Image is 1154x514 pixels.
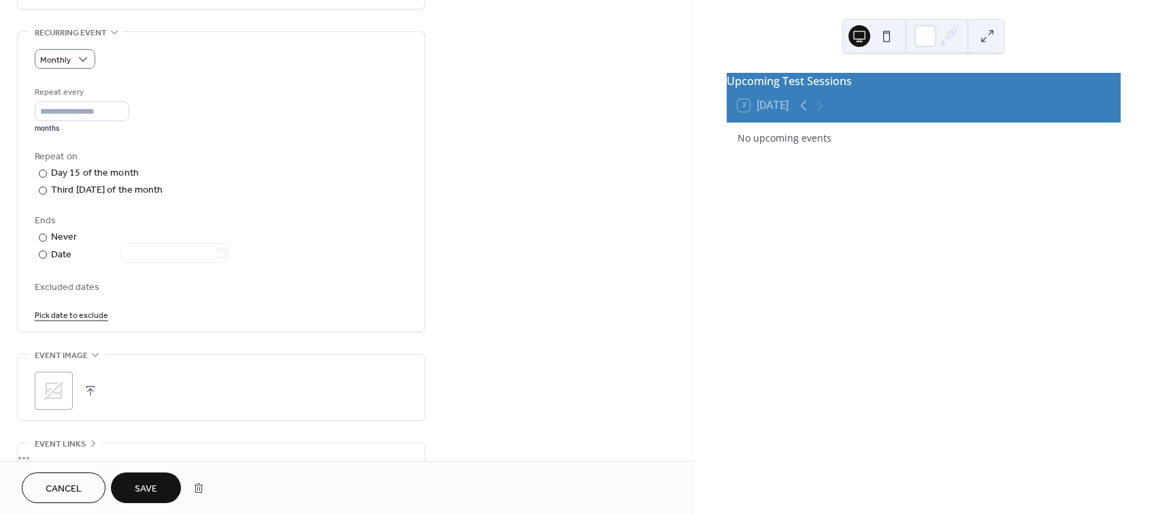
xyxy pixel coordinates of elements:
[35,308,108,323] span: Pick date to exclude
[35,214,405,228] div: Ends
[35,372,73,410] div: ;
[111,472,181,503] button: Save
[35,150,405,164] div: Repeat on
[738,131,1110,145] div: No upcoming events
[51,183,163,197] div: Third [DATE] of the month
[135,482,157,496] span: Save
[35,349,88,363] span: Event image
[35,85,127,99] div: Repeat every
[51,230,78,244] div: Never
[35,437,86,451] span: Event links
[18,443,425,472] div: •••
[35,124,129,133] div: months
[40,52,71,68] span: Monthly
[35,280,408,295] span: Excluded dates
[51,247,229,263] div: Date
[35,26,107,40] span: Recurring event
[22,472,105,503] button: Cancel
[51,166,139,180] div: Day 15 of the month
[727,73,1121,89] div: Upcoming Test Sessions
[46,482,82,496] span: Cancel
